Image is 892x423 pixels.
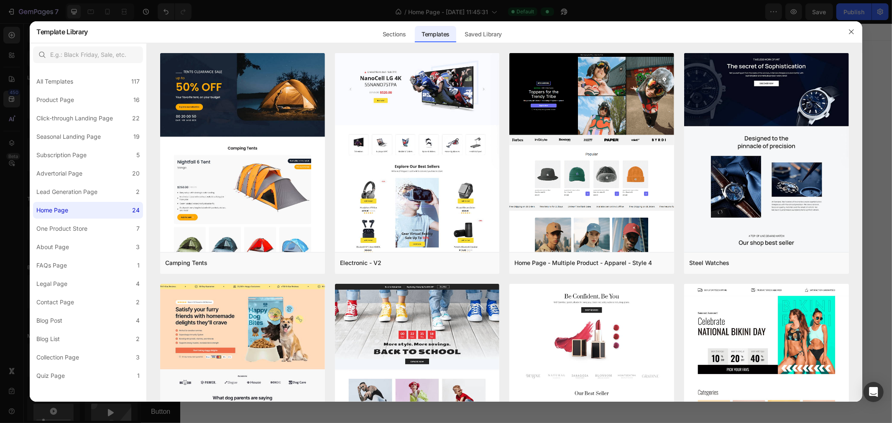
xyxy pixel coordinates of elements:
[36,316,62,326] div: Blog Post
[376,26,412,43] div: Sections
[36,242,69,252] div: About Page
[281,59,339,66] span: inspired by CRO experts
[412,48,463,57] div: Add blank section
[136,242,140,252] div: 3
[351,48,395,57] div: Generate layout
[36,21,88,43] h2: Template Library
[340,258,381,268] div: Electronic - V2
[136,316,140,326] div: 4
[514,258,652,268] div: Home Page - Multiple Product - Apparel - Style 4
[36,187,97,197] div: Lead Generation Page
[137,371,140,381] div: 1
[136,352,140,362] div: 3
[356,29,396,38] span: Add section
[415,26,456,43] div: Templates
[136,297,140,307] div: 2
[132,113,140,123] div: 22
[36,205,68,215] div: Home Page
[36,334,60,344] div: Blog List
[689,258,729,268] div: Steel Watches
[36,279,67,289] div: Legal Page
[132,168,140,178] div: 20
[136,187,140,197] div: 2
[10,382,29,395] p: Button
[136,150,140,160] div: 5
[36,76,73,87] div: All Templates
[36,113,113,123] div: Click-through Landing Page
[136,224,140,234] div: 7
[36,150,87,160] div: Subscription Page
[36,297,74,307] div: Contact Page
[36,168,82,178] div: Advertorial Page
[131,76,140,87] div: 117
[36,132,101,142] div: Seasonal Landing Page
[36,260,67,270] div: FAQs Page
[133,132,140,142] div: 19
[286,48,336,57] div: Choose templates
[136,334,140,344] div: 2
[136,279,140,289] div: 4
[458,26,509,43] div: Saved Library
[406,59,468,66] span: then drag & drop elements
[33,46,143,63] input: E.g.: Black Friday, Sale, etc.
[133,95,140,105] div: 16
[36,224,87,234] div: One Product Store
[36,371,65,381] div: Quiz Page
[36,352,79,362] div: Collection Page
[350,59,395,66] span: from URL or image
[165,258,207,268] div: Camping Tents
[864,382,884,402] div: Open Intercom Messenger
[132,205,140,215] div: 24
[160,53,325,413] img: tent.png
[36,95,74,105] div: Product Page
[137,260,140,270] div: 1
